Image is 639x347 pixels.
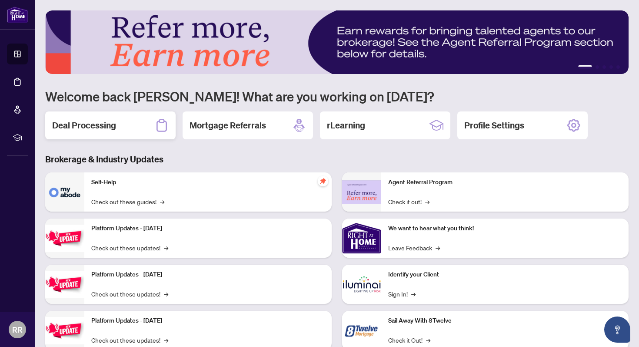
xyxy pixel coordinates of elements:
[616,65,620,69] button: 5
[388,289,416,299] a: Sign In!→
[91,316,325,326] p: Platform Updates - [DATE]
[388,178,622,187] p: Agent Referral Program
[45,225,84,252] img: Platform Updates - July 21, 2025
[609,65,613,69] button: 4
[596,65,599,69] button: 2
[45,88,629,104] h1: Welcome back [PERSON_NAME]! What are you working on [DATE]?
[52,119,116,131] h2: Deal Processing
[327,119,365,131] h2: rLearning
[388,243,440,253] a: Leave Feedback→
[190,119,266,131] h2: Mortgage Referrals
[602,65,606,69] button: 3
[411,289,416,299] span: →
[388,224,622,233] p: We want to hear what you think!
[388,270,622,280] p: Identify your Client
[45,271,84,298] img: Platform Updates - July 8, 2025
[425,197,429,206] span: →
[578,65,592,69] button: 1
[45,172,84,212] img: Self-Help
[91,178,325,187] p: Self-Help
[91,335,168,345] a: Check out these updates!→
[91,289,168,299] a: Check out these updates!→
[91,270,325,280] p: Platform Updates - [DATE]
[436,243,440,253] span: →
[426,335,430,345] span: →
[342,219,381,258] img: We want to hear what you think!
[91,197,164,206] a: Check out these guides!→
[604,317,630,343] button: Open asap
[164,335,168,345] span: →
[164,243,168,253] span: →
[45,153,629,165] h3: Brokerage & Industry Updates
[318,176,328,186] span: pushpin
[45,317,84,344] img: Platform Updates - June 23, 2025
[45,10,629,74] img: Slide 0
[342,180,381,204] img: Agent Referral Program
[164,289,168,299] span: →
[388,316,622,326] p: Sail Away With 8Twelve
[342,265,381,304] img: Identify your Client
[464,119,524,131] h2: Profile Settings
[12,323,23,336] span: RR
[91,224,325,233] p: Platform Updates - [DATE]
[91,243,168,253] a: Check out these updates!→
[7,7,28,23] img: logo
[388,335,430,345] a: Check it Out!→
[160,197,164,206] span: →
[388,197,429,206] a: Check it out!→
